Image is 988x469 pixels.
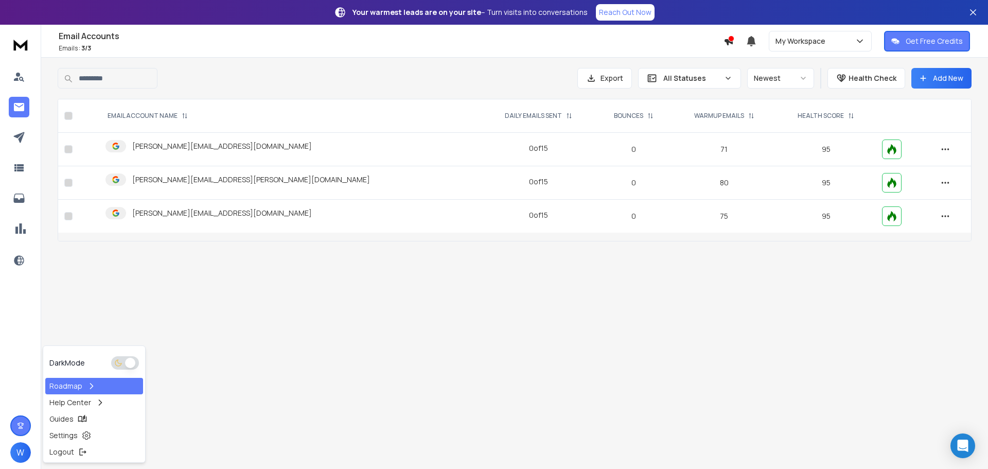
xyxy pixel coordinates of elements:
p: Reach Out Now [599,7,651,18]
button: Get Free Credits [884,31,970,51]
a: Reach Out Now [596,4,655,21]
p: Settings [49,430,78,441]
p: Guides [49,414,74,424]
td: 71 [672,133,777,166]
button: W [10,442,31,463]
p: HEALTH SCORE [798,112,844,120]
strong: Your warmest leads are on your site [352,7,481,17]
a: Guides [45,411,143,427]
h1: Email Accounts [59,30,724,42]
td: 75 [672,200,777,233]
button: Newest [747,68,814,89]
p: [PERSON_NAME][EMAIL_ADDRESS][DOMAIN_NAME] [132,141,312,151]
div: Open Intercom Messenger [950,433,975,458]
td: 80 [672,166,777,200]
p: All Statuses [663,73,720,83]
p: My Workspace [775,36,830,46]
img: logo [10,35,31,54]
td: 95 [777,166,876,200]
p: 0 [602,144,666,154]
div: 0 of 15 [529,143,548,153]
button: Health Check [827,68,905,89]
a: Roadmap [45,378,143,394]
td: 95 [777,133,876,166]
p: Get Free Credits [906,36,963,46]
p: Roadmap [49,381,82,391]
button: Add New [911,68,972,89]
p: BOUNCES [614,112,643,120]
p: 0 [602,211,666,221]
p: Logout [49,447,74,457]
a: Help Center [45,394,143,411]
p: 0 [602,178,666,188]
p: WARMUP EMAILS [694,112,744,120]
p: – Turn visits into conversations [352,7,588,18]
p: Help Center [49,397,91,408]
p: Health Check [849,73,896,83]
p: Emails : [59,44,724,53]
p: [PERSON_NAME][EMAIL_ADDRESS][DOMAIN_NAME] [132,208,312,218]
div: 0 of 15 [529,177,548,187]
div: EMAIL ACCOUNT NAME [108,112,188,120]
p: DAILY EMAILS SENT [505,112,562,120]
div: 0 of 15 [529,210,548,220]
td: 95 [777,200,876,233]
button: Export [577,68,632,89]
a: Settings [45,427,143,444]
span: 3 / 3 [81,44,91,53]
p: [PERSON_NAME][EMAIL_ADDRESS][PERSON_NAME][DOMAIN_NAME] [132,175,370,185]
p: Dark Mode [49,358,85,368]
